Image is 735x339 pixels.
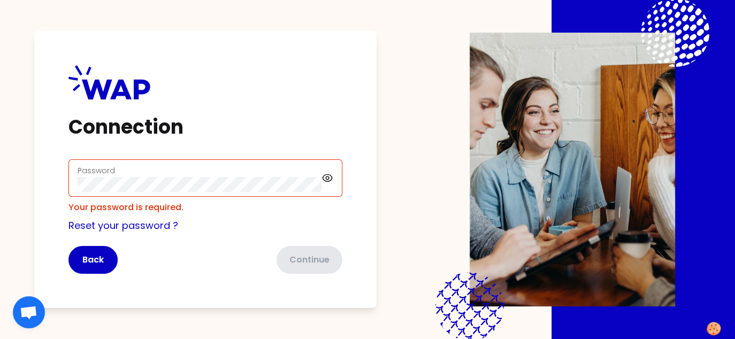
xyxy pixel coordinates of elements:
[68,219,178,232] a: Reset your password ?
[13,296,45,328] div: Open chat
[68,117,342,138] h1: Connection
[470,33,675,306] img: Description
[78,165,115,176] label: Password
[68,201,342,214] div: Your password is required.
[68,246,118,274] button: Back
[277,246,342,274] button: Continue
